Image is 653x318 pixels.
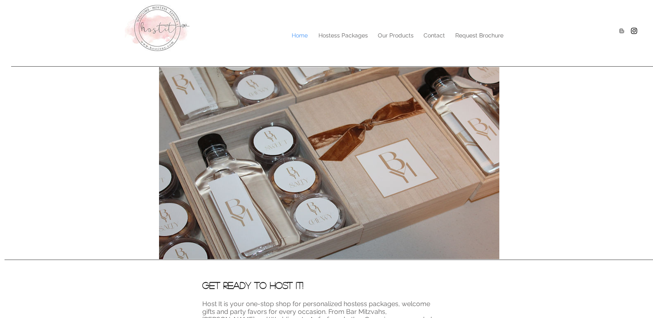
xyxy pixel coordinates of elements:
ul: Social Bar [618,27,638,35]
p: Request Brochure [451,29,508,42]
p: Hostess Packages [314,29,372,42]
a: Hostess Packages [313,29,372,42]
p: Our Products [374,29,418,42]
p: Home [288,29,312,42]
a: Home [286,29,313,42]
a: Request Brochure [450,29,509,42]
p: Contact [419,29,449,42]
img: Blogger [618,27,626,35]
img: IMG_3857.JPG [159,67,499,259]
nav: Site [162,29,509,42]
span: Get Ready to Host It! [202,281,303,290]
img: Hostitny [630,27,638,35]
a: Our Products [372,29,418,42]
a: Contact [418,29,450,42]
